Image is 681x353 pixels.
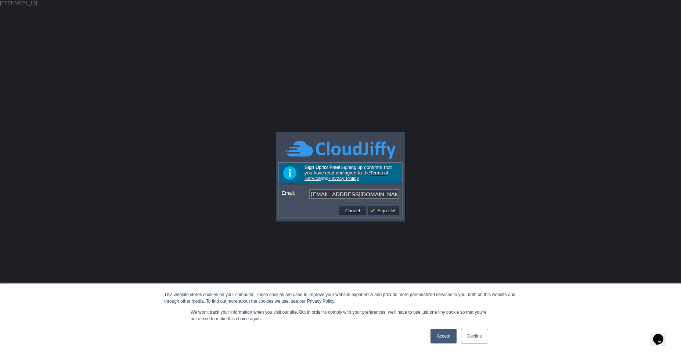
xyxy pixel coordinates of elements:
[282,189,309,197] label: Email:
[328,176,359,181] a: Privacy Policy
[191,309,490,322] p: We won't track your information when you visit our site. But in order to comply with your prefere...
[461,329,488,343] a: Decline
[370,207,398,214] button: Sign Up!
[430,329,457,343] a: Accept
[650,324,674,346] iframe: chat widget
[343,207,362,214] button: Cancel
[305,170,388,181] a: Terms of Service
[278,162,403,183] div: Signing up confirms that you have read and agree to the and .
[305,165,340,170] b: Sign Up for Free!
[164,291,517,305] div: This website stores cookies on your computer. These cookies are used to improve your website expe...
[285,140,396,160] img: CloudJiffy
